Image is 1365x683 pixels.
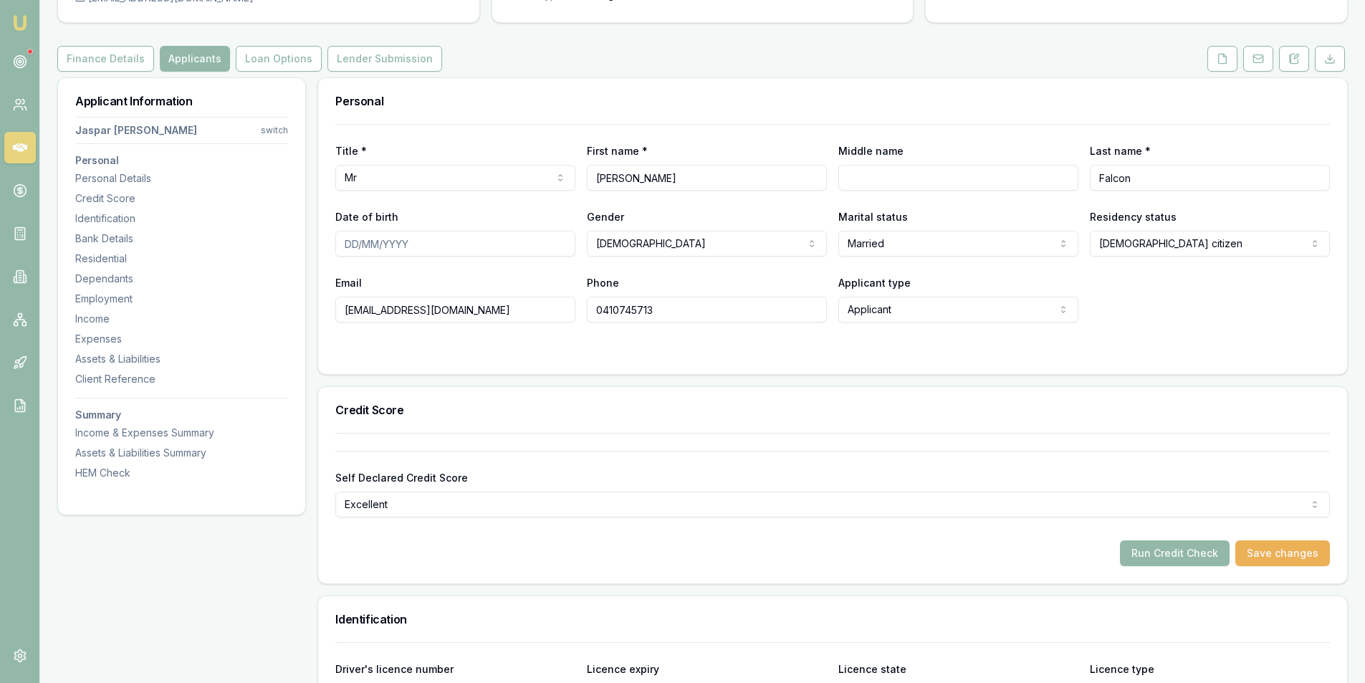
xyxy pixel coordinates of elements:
[1090,663,1154,675] label: Licence type
[1120,540,1230,566] button: Run Credit Check
[587,663,659,675] label: Licence expiry
[75,211,288,226] div: Identification
[75,252,288,266] div: Residential
[57,46,157,72] a: Finance Details
[75,191,288,206] div: Credit Score
[75,446,288,460] div: Assets & Liabilities Summary
[57,46,154,72] button: Finance Details
[75,231,288,246] div: Bank Details
[11,14,29,32] img: emu-icon-u.png
[75,466,288,480] div: HEM Check
[261,125,288,136] div: switch
[1090,211,1177,223] label: Residency status
[160,46,230,72] button: Applicants
[75,272,288,286] div: Dependants
[75,171,288,186] div: Personal Details
[75,426,288,440] div: Income & Expenses Summary
[1235,540,1330,566] button: Save changes
[75,95,288,107] h3: Applicant Information
[75,410,288,420] h3: Summary
[75,123,197,138] div: Jaspar [PERSON_NAME]
[587,211,624,223] label: Gender
[75,292,288,306] div: Employment
[233,46,325,72] a: Loan Options
[75,372,288,386] div: Client Reference
[75,332,288,346] div: Expenses
[838,145,904,157] label: Middle name
[335,277,362,289] label: Email
[335,472,468,484] label: Self Declared Credit Score
[335,211,398,223] label: Date of birth
[335,404,1330,416] h3: Credit Score
[75,312,288,326] div: Income
[75,156,288,166] h3: Personal
[157,46,233,72] a: Applicants
[325,46,445,72] a: Lender Submission
[587,277,619,289] label: Phone
[838,211,908,223] label: Marital status
[236,46,322,72] button: Loan Options
[587,297,827,323] input: 0431 234 567
[335,663,454,675] label: Driver's licence number
[335,613,1330,625] h3: Identification
[327,46,442,72] button: Lender Submission
[335,95,1330,107] h3: Personal
[1090,145,1151,157] label: Last name *
[335,231,575,257] input: DD/MM/YYYY
[838,277,911,289] label: Applicant type
[587,145,648,157] label: First name *
[335,145,367,157] label: Title *
[838,663,906,675] label: Licence state
[75,352,288,366] div: Assets & Liabilities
